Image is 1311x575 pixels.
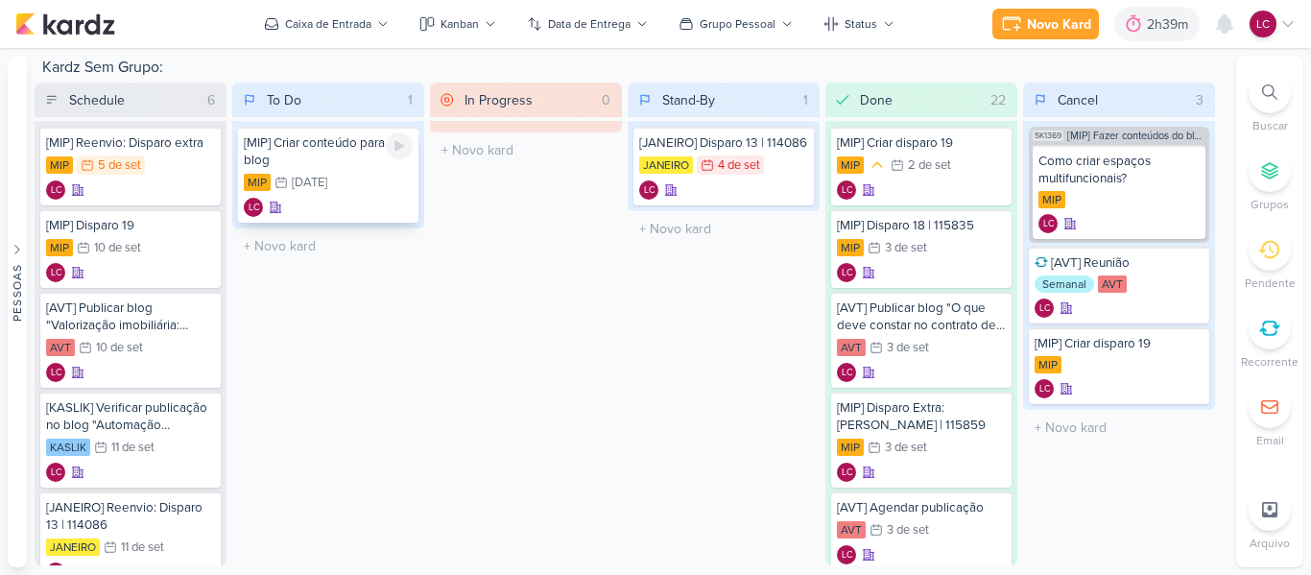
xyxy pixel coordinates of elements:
[1241,353,1299,371] p: Recorrente
[908,159,951,172] div: 2 de set
[121,541,164,554] div: 11 de set
[632,215,816,243] input: + Novo kard
[1035,335,1204,352] div: [MIP] Criar disparo 19
[46,339,75,356] div: AVT
[51,186,61,196] p: LC
[244,198,263,217] div: Criador(a): Laís Costa
[1035,379,1054,398] div: Laís Costa
[46,363,65,382] div: Criador(a): Laís Costa
[46,156,73,174] div: MIP
[1035,299,1054,318] div: Criador(a): Laís Costa
[887,524,929,537] div: 3 de set
[837,545,856,564] div: Laís Costa
[837,156,864,174] div: MIP
[244,134,413,169] div: [MIP] Criar conteúdo para blog
[15,12,115,36] img: kardz.app
[1038,214,1058,233] div: Criador(a): Laís Costa
[842,551,852,561] p: LC
[1043,220,1054,229] p: LC
[9,263,26,321] div: Pessoas
[1035,379,1054,398] div: Criador(a): Laís Costa
[46,217,215,234] div: [MIP] Disparo 19
[1250,11,1276,37] div: Laís Costa
[842,369,852,378] p: LC
[1147,14,1194,35] div: 2h39m
[837,180,856,200] div: Laís Costa
[434,136,618,164] input: + Novo kard
[983,90,1013,110] div: 22
[249,204,259,213] p: LC
[1033,131,1063,141] span: SK1369
[94,242,141,254] div: 10 de set
[837,521,866,539] div: AVT
[837,399,1006,434] div: [MIP] Disparo Extra: Martim Cobertura | 115859
[837,499,1006,516] div: [AVT] Agendar publicação
[46,299,215,334] div: [AVT] Publicar blog "Valorização imobiliária: Como construir e decorar pensando no futuro"
[837,545,856,564] div: Criador(a): Laís Costa
[639,180,658,200] div: Laís Costa
[644,186,655,196] p: LC
[837,463,856,482] div: Laís Costa
[1035,356,1061,373] div: MIP
[868,156,887,175] div: Prioridade Média
[639,134,808,152] div: [JANEIRO] Disparo 13 | 114086
[46,439,90,456] div: KASLIK
[244,198,263,217] div: Laís Costa
[46,180,65,200] div: Laís Costa
[1035,299,1054,318] div: Laís Costa
[1250,535,1290,552] p: Arquivo
[837,439,864,456] div: MIP
[639,180,658,200] div: Criador(a): Laís Costa
[51,269,61,278] p: LC
[1236,71,1303,134] li: Ctrl + F
[885,242,927,254] div: 3 de set
[46,463,65,482] div: Criador(a): Laís Costa
[1038,153,1200,187] div: Como criar espaços multifuncionais?
[837,463,856,482] div: Criador(a): Laís Costa
[1251,196,1289,213] p: Grupos
[98,159,141,172] div: 5 de set
[46,399,215,434] div: [KASLIK] Verificar publicação no blog "Automação residencial..."
[837,263,856,282] div: Criador(a): Laís Costa
[1038,191,1065,208] div: MIP
[1038,214,1058,233] div: Laís Costa
[111,442,155,454] div: 11 de set
[1039,385,1050,395] p: LC
[837,217,1006,234] div: [MIP] Disparo 18 | 115835
[1256,15,1270,33] p: LC
[46,263,65,282] div: Criador(a): Laís Costa
[1035,276,1094,293] div: Semanal
[1039,304,1050,314] p: LC
[46,134,215,152] div: [MIP] Reenvio: Disparo extra
[386,132,413,159] div: Ligar relógio
[718,159,760,172] div: 4 de set
[244,174,271,191] div: MIP
[35,56,1228,83] div: Kardz Sem Grupo:
[837,134,1006,152] div: [MIP] Criar disparo 19
[1027,414,1211,442] input: + Novo kard
[1067,131,1205,141] span: [MIP] Fazer conteúdos do blog de MIP (Setembro e Outubro)
[236,232,420,260] input: + Novo kard
[842,186,852,196] p: LC
[594,90,618,110] div: 0
[46,463,65,482] div: Laís Costa
[51,369,61,378] p: LC
[400,90,420,110] div: 1
[46,539,100,556] div: JANEIRO
[837,363,856,382] div: Laís Costa
[1098,276,1127,293] div: AVT
[1027,14,1091,35] div: Novo Kard
[837,299,1006,334] div: [AVT] Publicar blog "O que deve constar no contrato de financiamento?"
[46,180,65,200] div: Criador(a): Laís Costa
[842,468,852,478] p: LC
[46,263,65,282] div: Laís Costa
[46,499,215,534] div: [JANEIRO] Reenvio: Disparo 13 | 114086
[96,342,143,354] div: 10 de set
[837,263,856,282] div: Laís Costa
[992,9,1099,39] button: Novo Kard
[837,239,864,256] div: MIP
[837,339,866,356] div: AVT
[837,363,856,382] div: Criador(a): Laís Costa
[639,156,693,174] div: JANEIRO
[1188,90,1211,110] div: 3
